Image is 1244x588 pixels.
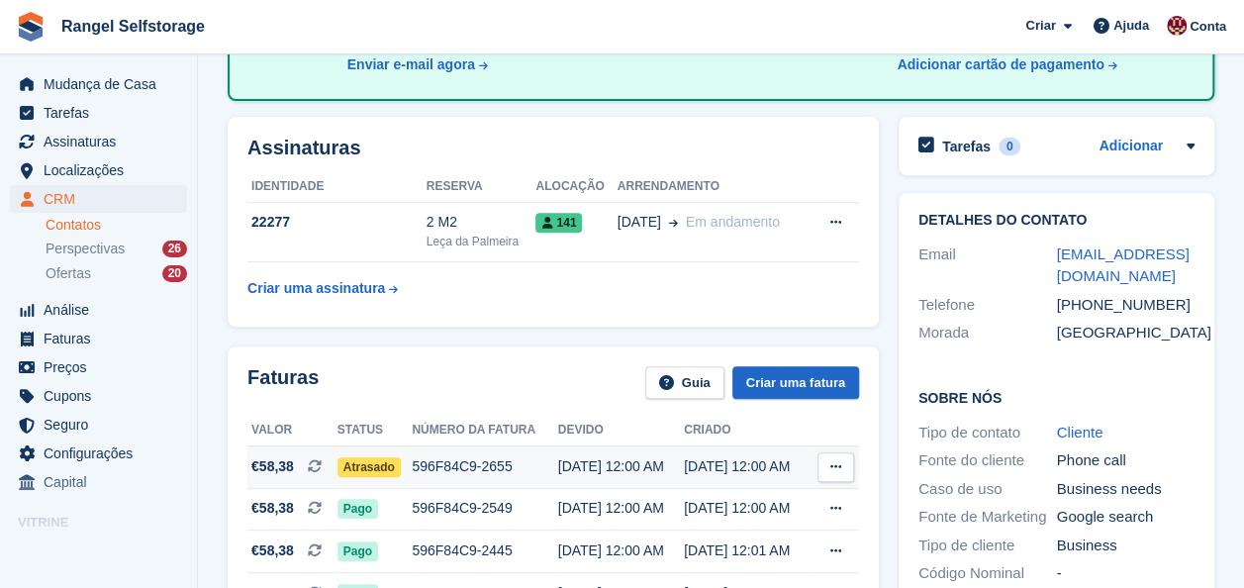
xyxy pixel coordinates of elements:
[918,294,1057,317] div: Telefone
[10,296,187,324] a: menu
[10,70,187,98] a: menu
[10,440,187,467] a: menu
[44,411,162,439] span: Seguro
[535,171,617,203] th: Alocação
[558,456,684,477] div: [DATE] 12:00 AM
[10,538,187,565] a: menu
[1025,16,1055,36] span: Criar
[44,468,162,496] span: Capital
[163,539,187,563] a: Loja de pré-visualização
[44,128,162,155] span: Assinaturas
[247,366,319,399] h2: Faturas
[918,244,1057,288] div: Email
[618,212,661,233] span: [DATE]
[46,216,187,235] a: Contatos
[18,513,197,533] span: Vitrine
[247,212,427,233] div: 22277
[53,10,213,43] a: Rangel Selfstorage
[44,156,162,184] span: Localizações
[16,12,46,42] img: stora-icon-8386f47178a22dfd0bd8f6a31ec36ba5ce8667c1dd55bd0f319d3a0aa187defe.svg
[1057,245,1190,285] a: [EMAIL_ADDRESS][DOMAIN_NAME]
[337,541,378,561] span: Pago
[44,382,162,410] span: Cupons
[46,240,125,258] span: Perspectivas
[1057,535,1196,557] div: Business
[684,540,810,561] div: [DATE] 12:01 AM
[918,478,1057,501] div: Caso de uso
[889,54,1118,75] a: Adicionar cartão de pagamento
[427,212,536,233] div: 2 M2
[1057,322,1196,344] div: [GEOGRAPHIC_DATA]
[1057,294,1196,317] div: [PHONE_NUMBER]
[46,239,187,259] a: Perspectivas 26
[10,468,187,496] a: menu
[942,138,991,155] h2: Tarefas
[10,185,187,213] a: menu
[427,233,536,250] div: Leça da Palmeira
[10,411,187,439] a: menu
[427,171,536,203] th: Reserva
[44,296,162,324] span: Análise
[918,535,1057,557] div: Tipo de cliente
[618,171,811,203] th: Arrendamento
[918,322,1057,344] div: Morada
[44,185,162,213] span: CRM
[535,213,582,233] span: 141
[44,325,162,352] span: Faturas
[999,138,1021,155] div: 0
[412,415,557,446] th: Número da fatura
[10,156,187,184] a: menu
[1099,136,1163,158] a: Adicionar
[918,449,1057,472] div: Fonte do cliente
[645,366,724,399] a: Guia
[44,538,162,565] span: Portal de reservas
[337,457,401,477] span: Atrasado
[558,498,684,519] div: [DATE] 12:00 AM
[897,54,1103,75] div: Adicionar cartão de pagamento
[1057,449,1196,472] div: Phone call
[684,456,810,477] div: [DATE] 12:00 AM
[1113,16,1149,36] span: Ajuda
[1190,17,1226,37] span: Conta
[686,214,780,230] span: Em andamento
[247,171,427,203] th: Identidade
[684,498,810,519] div: [DATE] 12:00 AM
[337,415,413,446] th: Status
[10,382,187,410] a: menu
[1057,506,1196,529] div: Google search
[162,241,187,257] div: 26
[412,540,557,561] div: 596F84C9-2445
[10,99,187,127] a: menu
[918,213,1195,229] h2: Detalhes do contato
[412,456,557,477] div: 596F84C9-2655
[10,325,187,352] a: menu
[162,265,187,282] div: 20
[44,70,162,98] span: Mudança de Casa
[918,387,1195,407] h2: Sobre Nós
[684,415,810,446] th: Criado
[44,353,162,381] span: Preços
[347,54,475,75] div: Enviar e-mail agora
[918,506,1057,529] div: Fonte de Marketing
[44,440,162,467] span: Configurações
[558,540,684,561] div: [DATE] 12:00 AM
[337,499,378,519] span: Pago
[46,263,187,284] a: Ofertas 20
[732,366,859,399] a: Criar uma fatura
[46,264,91,283] span: Ofertas
[251,498,294,519] span: €58,38
[412,498,557,519] div: 596F84C9-2549
[918,422,1057,444] div: Tipo de contato
[247,278,385,299] div: Criar uma assinatura
[558,415,684,446] th: Devido
[10,353,187,381] a: menu
[1057,424,1103,441] a: Cliente
[247,270,398,307] a: Criar uma assinatura
[251,540,294,561] span: €58,38
[247,415,337,446] th: Valor
[44,99,162,127] span: Tarefas
[251,456,294,477] span: €58,38
[1057,478,1196,501] div: Business needs
[1167,16,1187,36] img: Diana Moreira
[10,128,187,155] a: menu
